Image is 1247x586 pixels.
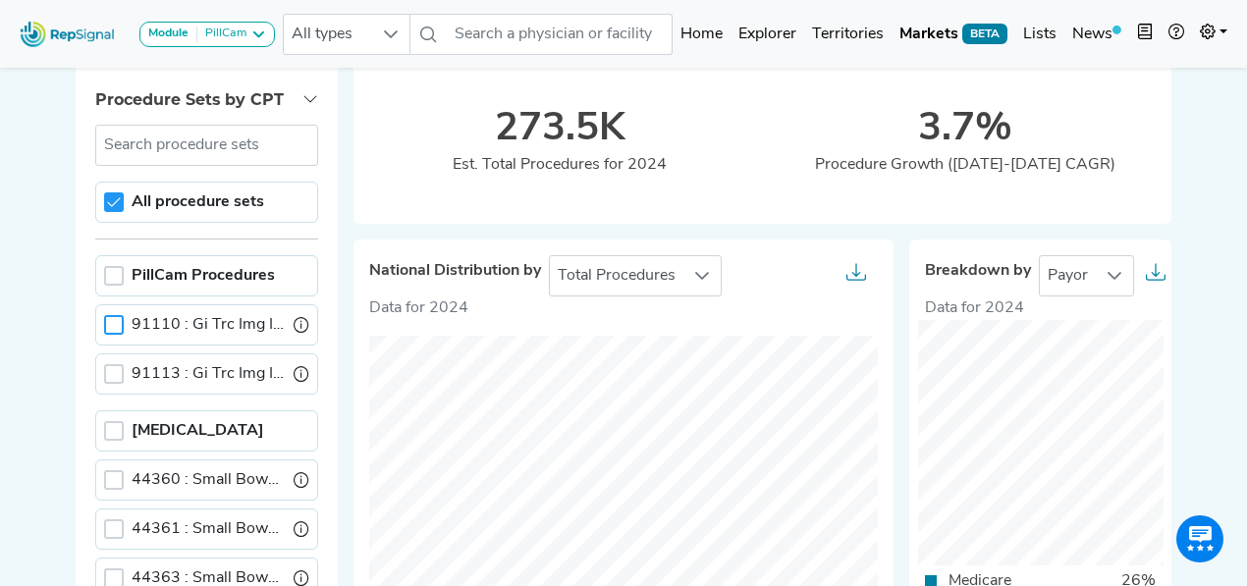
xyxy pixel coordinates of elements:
[835,256,878,295] button: Export as...
[197,27,246,42] div: PillCam
[550,256,683,295] span: Total Procedures
[1040,256,1096,295] span: Payor
[804,15,892,54] a: Territories
[369,262,541,281] span: National Distribution by
[132,313,286,337] label: Gi Trc Img Intral Esoph-Ile
[673,15,731,54] a: Home
[95,125,318,166] input: Search procedure sets
[369,296,878,320] p: Data for 2024
[1134,256,1177,295] button: Export as...
[284,15,372,54] span: All types
[76,75,338,125] button: Procedure Sets by CPT
[731,15,804,54] a: Explorer
[139,22,275,47] button: ModulePillCam
[357,106,763,153] div: 273.5K
[132,264,275,288] label: PillCam Procedures
[763,106,1168,153] div: 3.7%
[1064,15,1129,54] a: News
[453,157,667,173] span: Est. Total Procedures for 2024
[962,24,1007,43] span: BETA
[132,190,264,214] label: All procedure sets
[447,14,673,55] input: Search a physician or facility
[132,517,286,541] label: Small Bowel Endoscopy/Biopsy
[925,262,1031,281] span: Breakdown by
[892,15,1015,54] a: MarketsBETA
[925,296,1156,320] div: Data for 2024
[132,362,286,386] label: Gi Trc Img Intral Colon I&R
[1015,15,1064,54] a: Lists
[132,468,286,492] label: Small Bowel Endoscopy
[148,27,189,39] strong: Module
[815,157,1115,173] span: Procedure Growth ([DATE]-[DATE] CAGR)
[1129,15,1161,54] button: Intel Book
[95,90,284,109] span: Procedure Sets by CPT
[132,419,264,443] label: Enteroscopy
